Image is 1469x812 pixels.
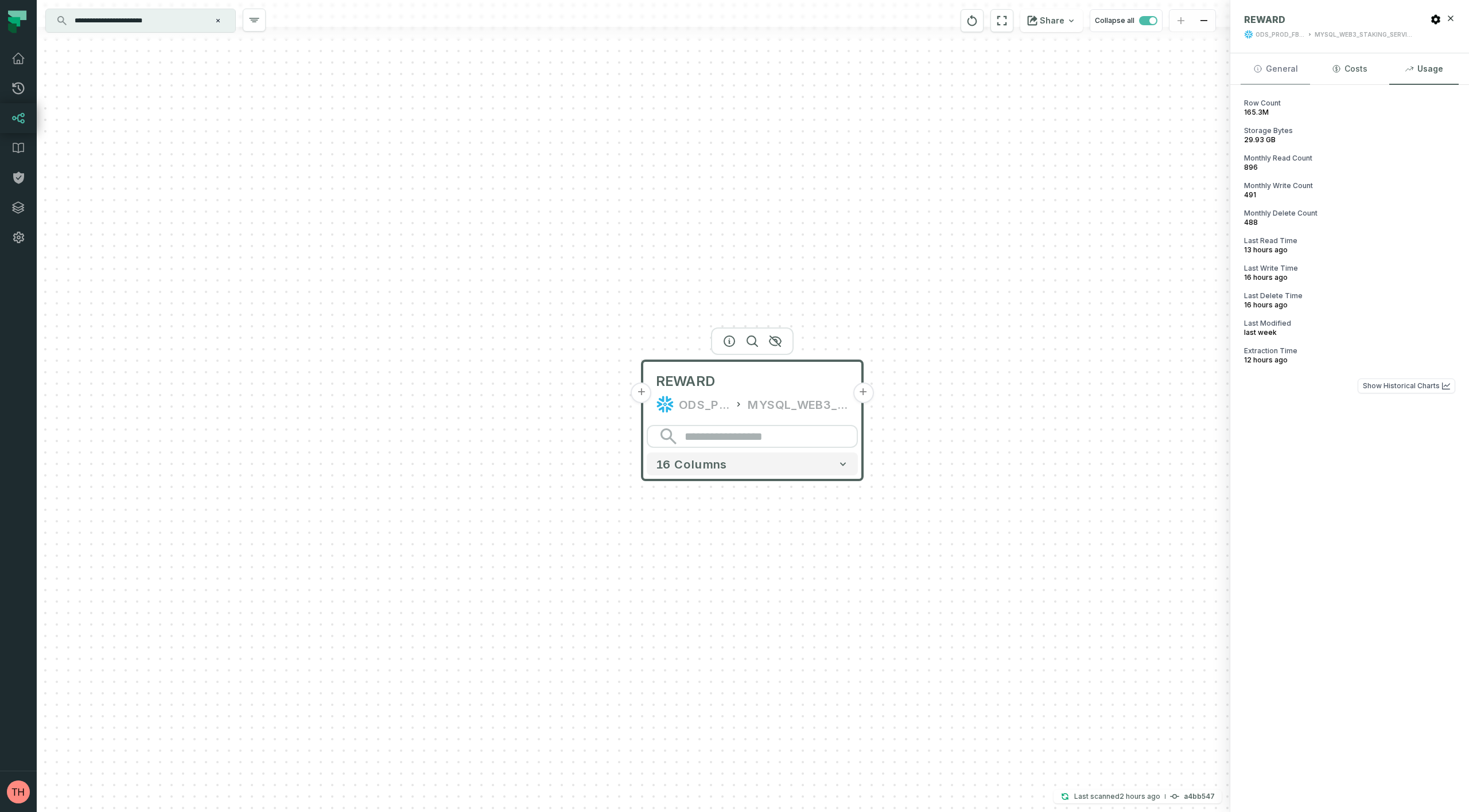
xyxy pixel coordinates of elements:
[1244,319,1455,328] span: Last Modified
[1315,30,1414,39] div: MYSQL_WEB3_STAKING_SERVICE
[1244,181,1455,190] span: Monthly Write Count
[1244,273,1288,282] relative-time: Aug 28, 2025, 12:16 AM GMT+3
[1241,53,1310,84] button: General
[1244,108,1455,117] span: 165.3M
[1244,154,1455,163] span: Monthly Read Count
[1244,236,1455,245] span: Last Read Time
[1244,300,1288,309] relative-time: Aug 28, 2025, 12:17 AM GMT+3
[1256,30,1305,39] div: ODS_PROD_FBS_PRODUCT
[1244,126,1455,135] span: Storage Bytes
[1244,291,1455,300] span: Last Delete Time
[1120,792,1160,801] relative-time: Aug 28, 2025, 2:07 PM GMT+3
[1244,218,1455,227] span: 488
[748,395,849,413] div: MYSQL_WEB3_STAKING_SERVICE
[1244,245,1288,254] relative-time: Aug 28, 2025, 3:16 AM GMT+3
[1244,14,1285,25] span: REWARD
[1244,346,1455,356] span: Extraction Time
[212,15,224,26] button: Clear search query
[1315,53,1384,84] button: Costs
[1244,264,1455,273] span: Last Write Time
[656,457,727,471] span: 16 columns
[1054,790,1222,803] button: Last scanned[DATE] 2:07:08 PMa4bb547
[1244,190,1455,200] span: 491
[1244,99,1455,108] span: Row Count
[656,372,716,391] span: REWARD
[1389,53,1459,84] button: Usage
[1358,378,1455,393] button: Show Historical Charts
[1244,209,1455,218] span: Monthly Delete Count
[1020,9,1083,32] button: Share
[853,382,873,403] button: +
[1090,9,1163,32] button: Collapse all
[679,395,729,413] div: ODS_PROD_FBS_PRODUCT
[1244,356,1288,364] relative-time: Aug 28, 2025, 4:02 AM GMT+3
[1074,791,1160,802] p: Last scanned
[1244,163,1455,172] span: 896
[1184,793,1215,800] h4: a4bb547
[7,780,30,803] img: avatar of Tal Hagay
[631,382,652,403] button: +
[1244,135,1455,145] span: 29.93 GB
[1244,328,1277,337] relative-time: Aug 20, 2025, 2:34 PM GMT+3
[1192,10,1215,32] button: zoom out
